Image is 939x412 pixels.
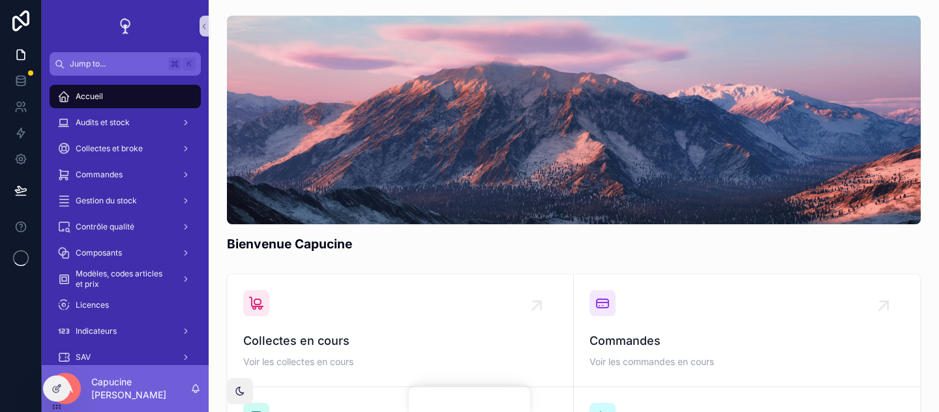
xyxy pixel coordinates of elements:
button: Jump to...K [50,52,201,76]
h1: Bienvenue Capucine [227,235,352,253]
a: SAV [50,346,201,369]
span: Gestion du stock [76,196,137,206]
span: K [184,59,194,69]
img: App logo [115,16,136,37]
a: Indicateurs [50,319,201,343]
a: Accueil [50,85,201,108]
span: Collectes et broke [76,143,143,154]
span: Contrôle qualité [76,222,134,232]
a: Contrôle qualité [50,215,201,239]
span: Voir les collectes en cours [243,355,558,368]
a: CommandesVoir les commandes en cours [574,274,920,387]
a: Collectes en coursVoir les collectes en cours [228,274,574,387]
span: SAV [76,352,91,362]
span: Audits et stock [76,117,130,128]
a: Gestion du stock [50,189,201,213]
div: scrollable content [42,76,209,365]
a: Licences [50,293,201,317]
span: Jump to... [70,59,163,69]
a: Audits et stock [50,111,201,134]
span: Licences [76,300,109,310]
span: Modèles, codes articles et prix [76,269,171,289]
span: Collectes en cours [243,332,558,350]
p: Capucine [PERSON_NAME] [91,375,190,402]
a: Commandes [50,163,201,186]
span: Composants [76,248,122,258]
span: Commandes [589,332,904,350]
span: Indicateurs [76,326,117,336]
span: Accueil [76,91,103,102]
a: Composants [50,241,201,265]
span: Commandes [76,169,123,180]
span: Voir les commandes en cours [589,355,904,368]
a: Modèles, codes articles et prix [50,267,201,291]
a: Collectes et broke [50,137,201,160]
